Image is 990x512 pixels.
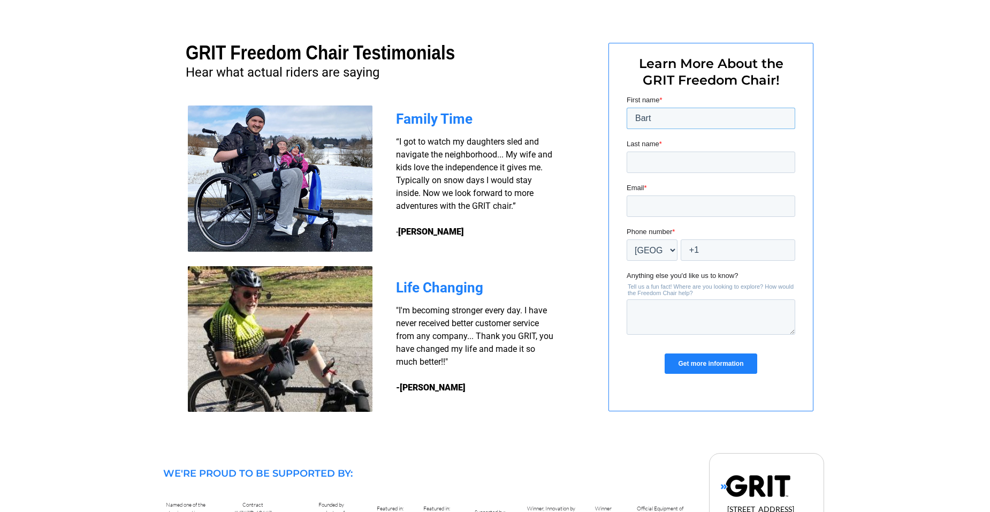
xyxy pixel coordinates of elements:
iframe: Form 0 [627,95,795,383]
span: Featured in: [423,505,450,512]
strong: -[PERSON_NAME] [396,382,466,393]
span: "I'm becoming stronger every day. I have never received better customer service from any company.... [396,305,553,367]
span: WE'RE PROUD TO BE SUPPORTED BY: [163,468,353,479]
span: Featured in: [377,505,403,512]
span: Learn More About the GRIT Freedom Chair! [639,56,783,88]
span: Life Changing [396,280,483,296]
span: GRIT Freedom Chair Testimonials [186,42,455,64]
span: Family Time [396,111,473,127]
span: “I got to watch my daughters sled and navigate the neighborhood... My wife and kids love the inde... [396,137,552,237]
strong: [PERSON_NAME] [398,227,464,237]
span: Hear what actual riders are saying [186,65,379,80]
span: Winner [595,505,612,512]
